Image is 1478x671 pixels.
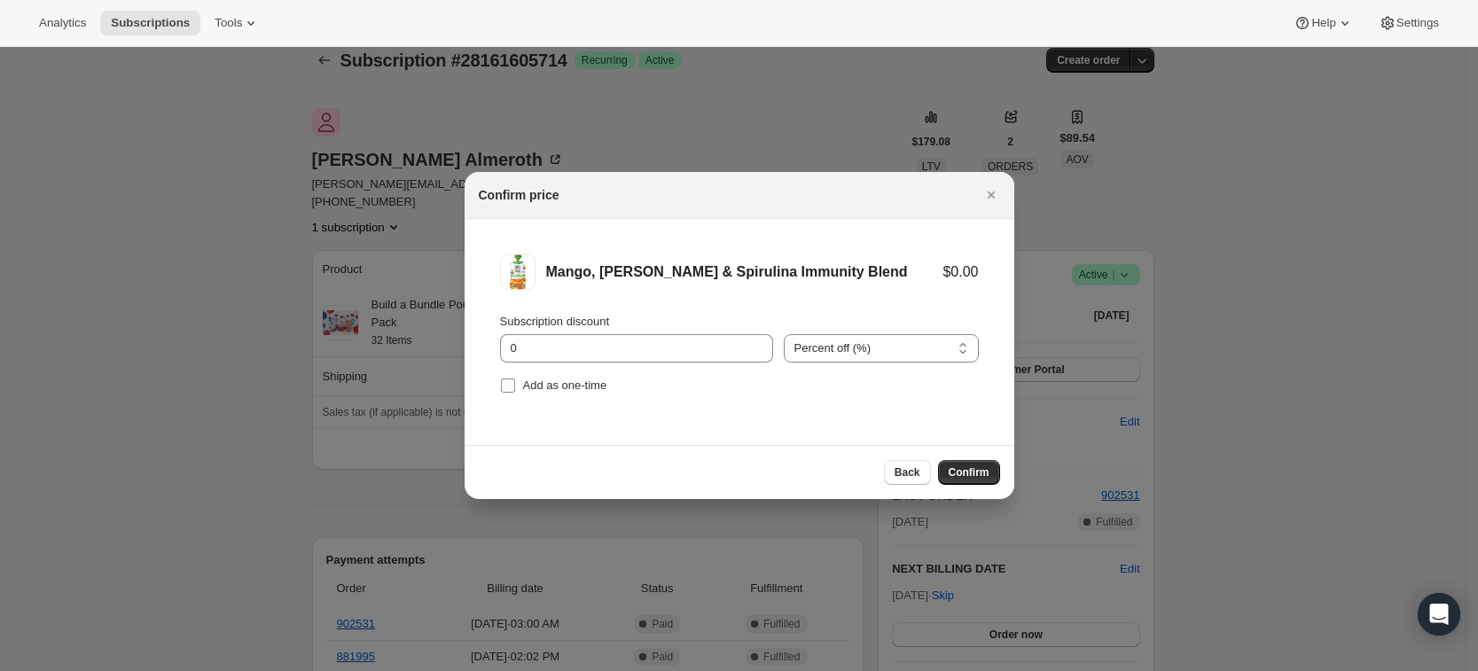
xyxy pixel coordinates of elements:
[1418,593,1460,636] div: Open Intercom Messenger
[1283,11,1364,35] button: Help
[938,460,1000,485] button: Confirm
[1396,16,1439,30] span: Settings
[500,254,536,290] img: Mango, Banana & Spirulina Immunity Blend
[204,11,270,35] button: Tools
[895,465,920,480] span: Back
[942,263,978,281] div: $0.00
[523,378,607,392] span: Add as one-time
[1311,16,1335,30] span: Help
[39,16,86,30] span: Analytics
[949,465,989,480] span: Confirm
[28,11,97,35] button: Analytics
[884,460,931,485] button: Back
[546,263,943,281] div: Mango, [PERSON_NAME] & Spirulina Immunity Blend
[1368,11,1450,35] button: Settings
[979,183,1004,207] button: Close
[500,315,610,328] span: Subscription discount
[111,16,190,30] span: Subscriptions
[479,186,559,204] h2: Confirm price
[100,11,200,35] button: Subscriptions
[215,16,242,30] span: Tools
